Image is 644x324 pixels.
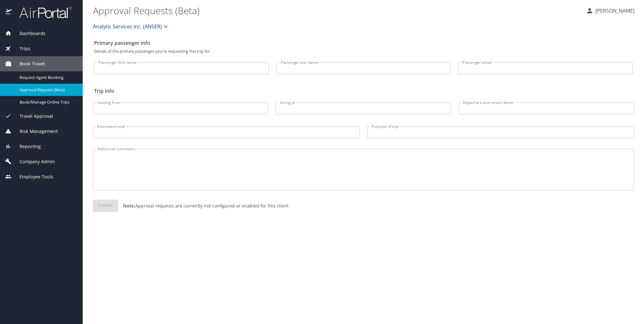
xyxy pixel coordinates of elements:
span: Trips [12,45,30,52]
span: Analytic Services Inc. (ANSER) [93,22,162,31]
span: Company Admin [12,158,55,165]
span: Risk Management [12,128,58,135]
span: Dashboards [12,30,45,37]
p: Details of the primary passenger you're requesting this trip for [94,49,633,53]
span: Reporting [12,143,41,150]
h2: Primary passenger info [94,38,633,48]
button: Analytic Services Inc. (ANSER) [90,20,172,33]
button: [PERSON_NAME] [583,5,637,16]
span: Book Travel [12,60,45,67]
img: icon-airportal.png [6,6,12,19]
span: Book/Manage Online Trips [20,99,75,105]
strong: Note: [123,203,135,209]
h1: Approval Requests (Beta) [93,1,581,20]
p: Approval requests are currently not configured or enabled for this client [118,202,289,209]
p: [PERSON_NAME] [593,7,635,15]
span: Approval Request (Beta) [20,87,75,93]
img: airportal-logo.png [12,6,72,19]
span: Request Agent Booking [20,75,75,81]
h2: Trip info [94,86,633,96]
span: Employee Tools [12,173,53,180]
span: Travel Approval [12,113,53,120]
